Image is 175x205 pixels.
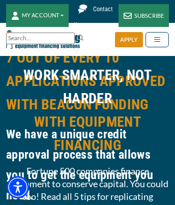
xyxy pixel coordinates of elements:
img: Search [76,34,84,42]
a: SUBSCRIBE [119,4,169,27]
span: WITH EQUIPMENT FINANCING [6,110,169,157]
button: MY ACCOUNT [6,4,69,27]
h2: WORK SMARTER, NOT HARDER [6,64,169,157]
span: Contact Us [74,6,113,28]
a: Clear search text [64,35,72,43]
input: Search [6,33,75,44]
div: Accessibility Menu [7,176,29,198]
